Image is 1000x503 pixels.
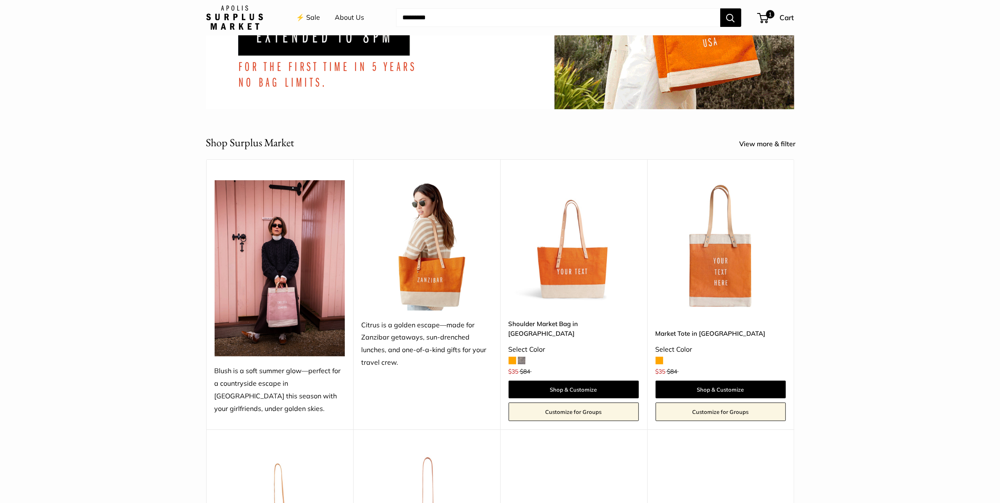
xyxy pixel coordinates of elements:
[667,368,677,375] span: $84
[656,180,786,311] a: description_Make it yours with custom, printed text.description_12.5" wide, 15" high, 5.5" deep; ...
[520,368,530,375] span: $84
[656,343,786,356] div: Select Color
[509,343,639,356] div: Select Color
[509,381,639,398] a: Shop & Customize
[396,8,720,27] input: Search...
[758,11,794,24] a: 1 Cart
[509,368,519,375] span: $35
[509,403,639,421] a: Customize for Groups
[740,138,805,150] a: View more & filter
[215,180,345,357] img: Blush is a soft summer glow—perfect for a countryside escape in England this season with your gir...
[766,10,774,18] span: 1
[362,180,492,311] img: Citrus is a golden escape—made for Zanzibar getaways, sun-drenched lunches, and one-of-a-kind gif...
[206,134,294,151] h2: Shop Surplus Market
[656,329,786,338] a: Market Tote in [GEOGRAPHIC_DATA]
[656,403,786,421] a: Customize for Groups
[509,180,639,311] img: Make it yours with custom, printed text.
[656,368,666,375] span: $35
[335,11,365,24] a: About Us
[656,180,786,311] img: description_Make it yours with custom, printed text.
[656,381,786,398] a: Shop & Customize
[720,8,741,27] button: Search
[509,180,639,311] a: Make it yours with custom, printed text.Shoulder Market Bag in Citrus
[215,365,345,415] div: Blush is a soft summer glow—perfect for a countryside escape in [GEOGRAPHIC_DATA] this season wit...
[509,319,639,339] a: Shoulder Market Bag in [GEOGRAPHIC_DATA]
[206,5,263,30] img: Apolis: Surplus Market
[780,13,794,22] span: Cart
[362,319,492,369] div: Citrus is a golden escape—made for Zanzibar getaways, sun-drenched lunches, and one-of-a-kind gif...
[297,11,320,24] a: ⚡️ Sale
